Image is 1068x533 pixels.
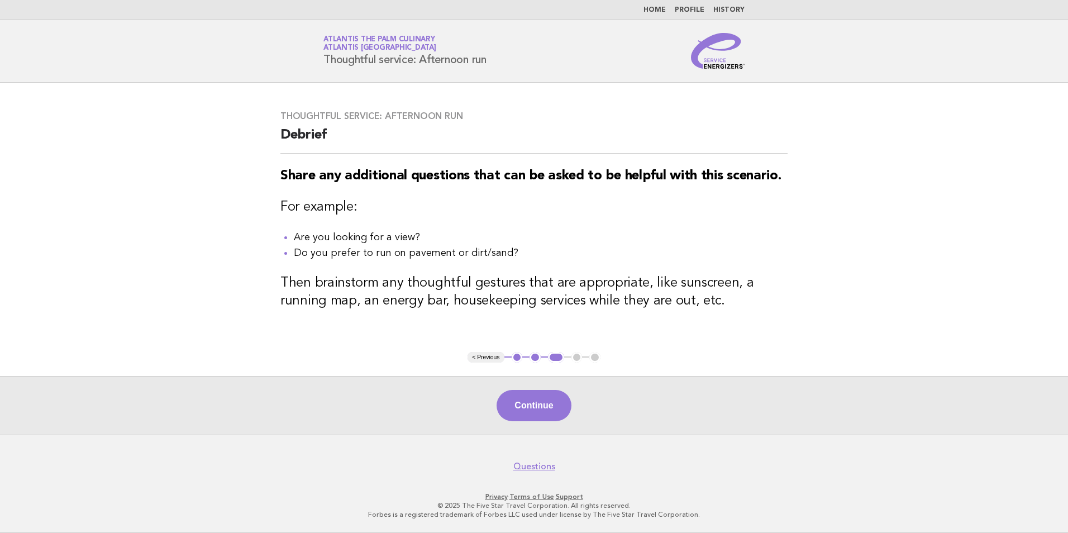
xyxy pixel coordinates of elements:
li: Do you prefer to run on pavement or dirt/sand? [294,245,788,261]
a: Home [643,7,666,13]
p: © 2025 The Five Star Travel Corporation. All rights reserved. [192,501,876,510]
li: Are you looking for a view? [294,230,788,245]
h2: Debrief [280,126,788,154]
button: < Previous [468,352,504,363]
button: 2 [530,352,541,363]
p: Forbes is a registered trademark of Forbes LLC used under license by The Five Star Travel Corpora... [192,510,876,519]
a: Terms of Use [509,493,554,501]
p: · · [192,492,876,501]
h3: For example: [280,198,788,216]
h1: Thoughtful service: Afternoon run [323,36,487,65]
h3: Thoughtful service: Afternoon run [280,111,788,122]
a: Profile [675,7,704,13]
a: Privacy [485,493,508,501]
img: Service Energizers [691,33,745,69]
strong: Share any additional questions that can be asked to be helpful with this scenario. [280,169,781,183]
a: Support [556,493,583,501]
h3: Then brainstorm any thoughtful gestures that are appropriate, like sunscreen, a running map, an e... [280,274,788,310]
span: Atlantis [GEOGRAPHIC_DATA] [323,45,436,52]
button: 1 [512,352,523,363]
a: History [713,7,745,13]
a: Atlantis The Palm CulinaryAtlantis [GEOGRAPHIC_DATA] [323,36,436,51]
a: Questions [513,461,555,472]
button: 3 [548,352,564,363]
button: Continue [497,390,571,421]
